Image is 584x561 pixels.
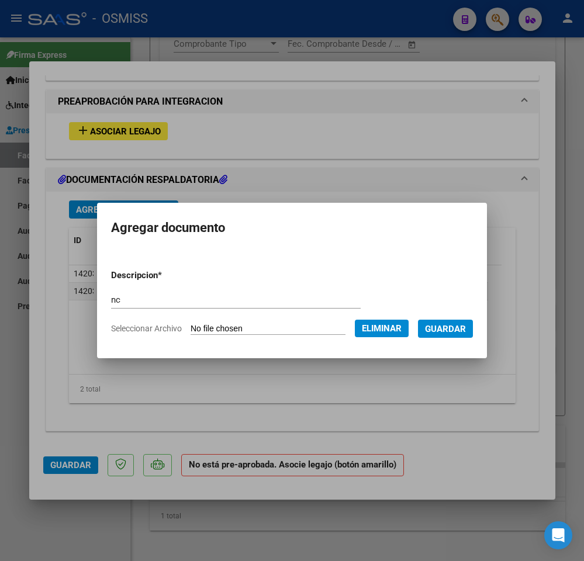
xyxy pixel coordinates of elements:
[355,320,409,337] button: Eliminar
[111,217,473,239] h2: Agregar documento
[111,269,220,282] p: Descripcion
[425,324,466,334] span: Guardar
[418,320,473,338] button: Guardar
[111,324,182,333] span: Seleccionar Archivo
[362,323,402,334] span: Eliminar
[544,521,572,549] div: Open Intercom Messenger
